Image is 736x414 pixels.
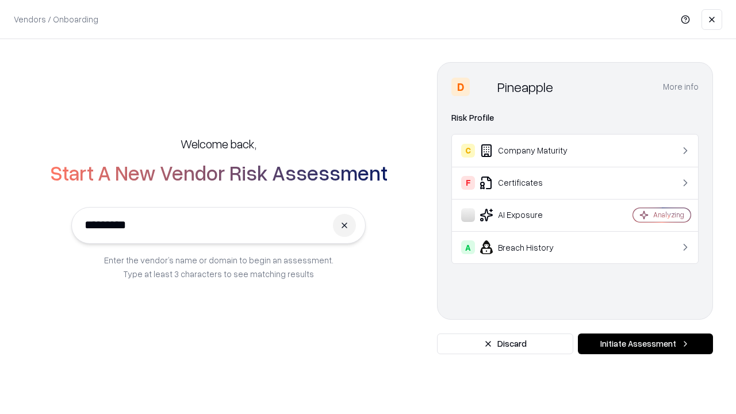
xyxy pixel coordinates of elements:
[451,111,699,125] div: Risk Profile
[474,78,493,96] img: Pineapple
[461,176,599,190] div: Certificates
[461,144,599,158] div: Company Maturity
[461,240,599,254] div: Breach History
[578,333,713,354] button: Initiate Assessment
[663,76,699,97] button: More info
[14,13,98,25] p: Vendors / Onboarding
[50,161,388,184] h2: Start A New Vendor Risk Assessment
[497,78,553,96] div: Pineapple
[437,333,573,354] button: Discard
[451,78,470,96] div: D
[461,208,599,222] div: AI Exposure
[461,176,475,190] div: F
[653,210,684,220] div: Analyzing
[104,253,333,281] p: Enter the vendor’s name or domain to begin an assessment. Type at least 3 characters to see match...
[181,136,256,152] h5: Welcome back,
[461,144,475,158] div: C
[461,240,475,254] div: A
